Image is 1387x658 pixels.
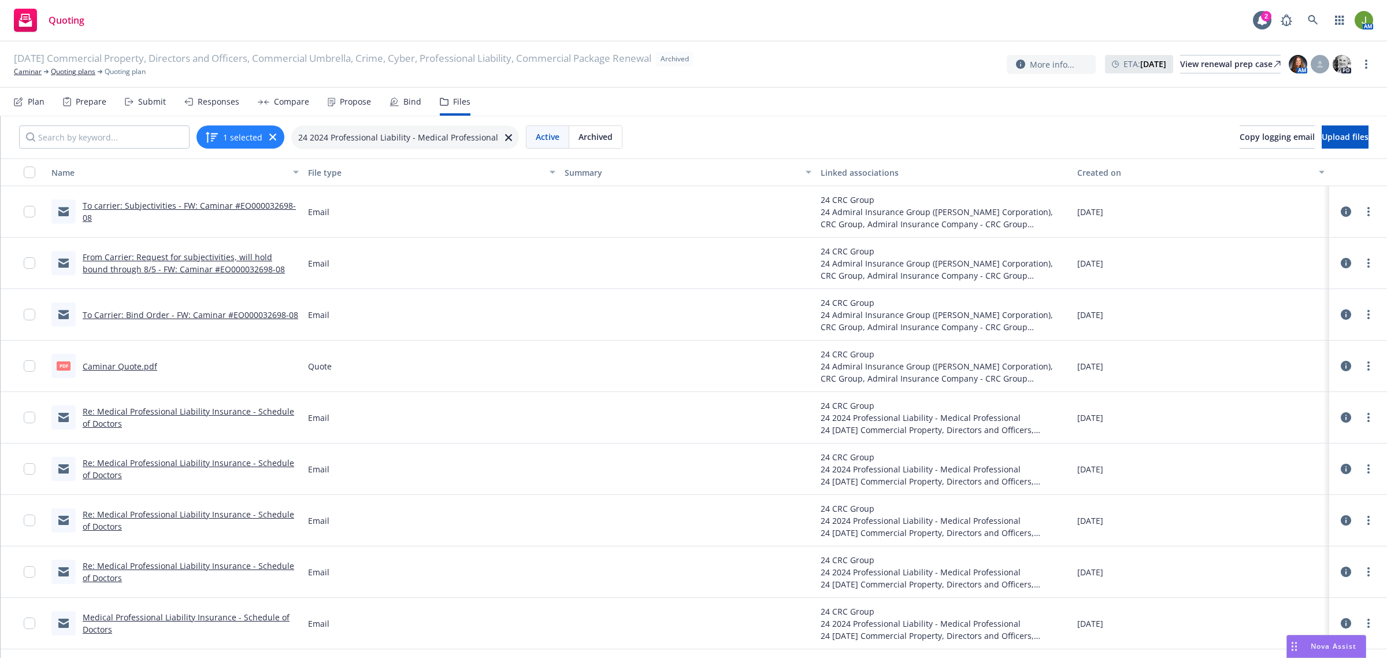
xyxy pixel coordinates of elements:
[19,125,190,149] input: Search by keyword...
[821,400,1068,412] div: 24 CRC Group
[298,131,498,143] span: 24 2024 Professional Liability - Medical Professional
[578,131,613,143] span: Archived
[1240,131,1315,142] span: Copy logging email
[1359,57,1373,71] a: more
[28,97,44,106] div: Plan
[83,457,294,480] a: Re: Medical Professional Liability Insurance - Schedule of Doctors
[565,167,799,179] div: Summary
[1287,635,1301,657] div: Drag to move
[821,515,1068,527] div: 24 2024 Professional Liability - Medical Professional
[1362,205,1375,219] a: more
[24,566,35,578] input: Toggle Row Selected
[83,361,157,372] a: Caminar Quote.pdf
[1311,641,1356,651] span: Nova Assist
[24,360,35,372] input: Toggle Row Selected
[1322,131,1369,142] span: Upload files
[821,502,1068,515] div: 24 CRC Group
[536,131,559,143] span: Active
[83,560,294,583] a: Re: Medical Professional Liability Insurance - Schedule of Doctors
[24,515,35,526] input: Toggle Row Selected
[403,97,421,106] div: Bind
[83,612,290,635] a: Medical Professional Liability Insurance - Schedule of Doctors
[1301,9,1325,32] a: Search
[308,515,329,527] span: Email
[821,245,1068,257] div: 24 CRC Group
[1077,360,1103,372] span: [DATE]
[83,309,298,320] a: To Carrier: Bind Order - FW: Caminar #EO000032698-08
[1322,125,1369,149] button: Upload files
[24,257,35,269] input: Toggle Row Selected
[821,554,1068,566] div: 24 CRC Group
[1077,463,1103,475] span: [DATE]
[198,97,239,106] div: Responses
[9,4,89,36] a: Quoting
[24,167,35,178] input: Select all
[1077,206,1103,218] span: [DATE]
[51,167,286,179] div: Name
[83,406,294,429] a: Re: Medical Professional Liability Insurance - Schedule of Doctors
[821,578,1068,590] div: 24 [DATE] Commercial Property, Directors and Officers, Commercial Umbrella, Crime, Cyber, Profess...
[1333,55,1351,73] img: photo
[1123,58,1166,70] span: ETA :
[83,252,285,275] a: From Carrier: Request for subjectivities, will hold bound through 8/5 - FW: Caminar #EO000032698-08
[24,309,35,320] input: Toggle Row Selected
[821,527,1068,539] div: 24 [DATE] Commercial Property, Directors and Officers, Commercial Umbrella, Crime, Cyber, Profess...
[821,424,1068,436] div: 24 [DATE] Commercial Property, Directors and Officers, Commercial Umbrella, Crime, Cyber, Profess...
[1240,125,1315,149] button: Copy logging email
[1261,11,1271,21] div: 2
[24,206,35,217] input: Toggle Row Selected
[821,475,1068,487] div: 24 [DATE] Commercial Property, Directors and Officers, Commercial Umbrella, Crime, Cyber, Profess...
[308,167,543,179] div: File type
[205,130,262,144] button: 1 selected
[1077,167,1312,179] div: Created on
[1355,11,1373,29] img: photo
[1030,58,1074,71] span: More info...
[308,412,329,424] span: Email
[308,257,329,269] span: Email
[560,158,817,186] button: Summary
[1077,618,1103,630] span: [DATE]
[308,618,329,630] span: Email
[1289,55,1307,73] img: photo
[821,630,1068,642] div: 24 [DATE] Commercial Property, Directors and Officers, Commercial Umbrella, Crime, Cyber, Profess...
[83,200,296,223] a: To carrier: Subjectivities - FW: Caminar #EO000032698-08
[821,463,1068,475] div: 24 2024 Professional Liability - Medical Professional
[821,618,1068,630] div: 24 2024 Professional Liability - Medical Professional
[308,360,332,372] span: Quote
[308,206,329,218] span: Email
[1007,55,1096,74] button: More info...
[1077,412,1103,424] span: [DATE]
[1180,55,1281,73] a: View renewal prep case
[308,463,329,475] span: Email
[453,97,470,106] div: Files
[49,16,84,25] span: Quoting
[1140,58,1166,69] strong: [DATE]
[83,509,294,532] a: Re: Medical Professional Liability Insurance - Schedule of Doctors
[47,158,303,186] button: Name
[1077,566,1103,578] span: [DATE]
[821,194,1068,206] div: 24 CRC Group
[1362,616,1375,630] a: more
[303,158,560,186] button: File type
[821,167,1068,179] div: Linked associations
[821,412,1068,424] div: 24 2024 Professional Liability - Medical Professional
[1328,9,1351,32] a: Switch app
[76,97,106,106] div: Prepare
[14,51,651,66] span: [DATE] Commercial Property, Directors and Officers, Commercial Umbrella, Crime, Cyber, Profession...
[274,97,309,106] div: Compare
[821,206,1068,230] div: 24 Admiral Insurance Group ([PERSON_NAME] Corporation), CRC Group, Admiral Insurance Company - CR...
[821,348,1068,360] div: 24 CRC Group
[1275,9,1298,32] a: Report a Bug
[816,158,1073,186] button: Linked associations
[821,309,1068,333] div: 24 Admiral Insurance Group ([PERSON_NAME] Corporation), CRC Group, Admiral Insurance Company - CR...
[308,309,329,321] span: Email
[24,463,35,475] input: Toggle Row Selected
[1286,635,1366,658] button: Nova Assist
[1077,257,1103,269] span: [DATE]
[1077,309,1103,321] span: [DATE]
[1362,565,1375,579] a: more
[821,566,1068,578] div: 24 2024 Professional Liability - Medical Professional
[821,451,1068,463] div: 24 CRC Group
[821,257,1068,282] div: 24 Admiral Insurance Group ([PERSON_NAME] Corporation), CRC Group, Admiral Insurance Company - CR...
